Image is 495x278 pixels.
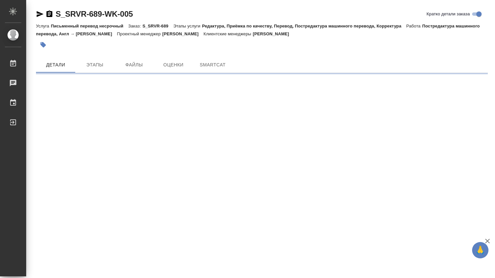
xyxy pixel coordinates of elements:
[36,24,51,28] p: Услуга
[158,61,189,69] span: Оценки
[79,61,111,69] span: Этапы
[36,38,50,52] button: Добавить тэг
[253,31,294,36] p: [PERSON_NAME]
[427,11,470,17] span: Кратко детали заказа
[45,10,53,18] button: Скопировать ссылку
[475,243,486,257] span: 🙏
[203,31,253,36] p: Клиентские менеджеры
[128,24,142,28] p: Заказ:
[406,24,422,28] p: Работа
[142,24,173,28] p: S_SRVR-689
[472,242,488,258] button: 🙏
[40,61,71,69] span: Детали
[56,9,133,18] a: S_SRVR-689-WK-005
[118,61,150,69] span: Файлы
[162,31,203,36] p: [PERSON_NAME]
[197,61,228,69] span: SmartCat
[36,10,44,18] button: Скопировать ссылку для ЯМессенджера
[173,24,202,28] p: Этапы услуги
[51,24,128,28] p: Письменный перевод несрочный
[117,31,162,36] p: Проектный менеджер
[202,24,406,28] p: Редактура, Приёмка по качеству, Перевод, Постредактура машинного перевода, Корректура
